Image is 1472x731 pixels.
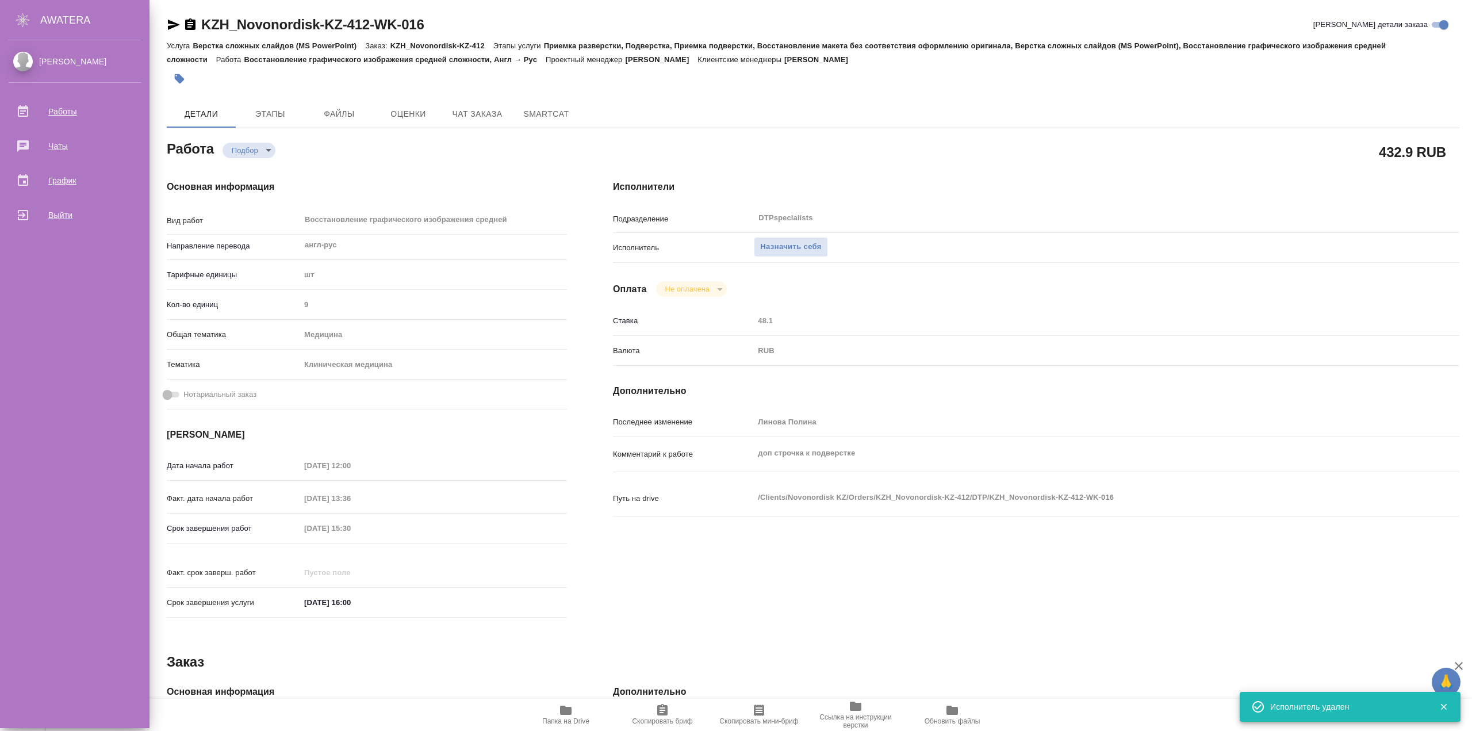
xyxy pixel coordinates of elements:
[9,103,141,120] div: Работы
[760,240,821,254] span: Назначить себя
[613,416,754,428] p: Последнее изменение
[167,240,300,252] p: Направление перевода
[613,449,754,460] p: Комментарий к работе
[784,55,857,64] p: [PERSON_NAME]
[1379,142,1446,162] h2: 432.9 RUB
[925,717,980,725] span: Обновить файлы
[754,443,1389,463] textarea: доп строчка к подверстке
[167,329,300,340] p: Общая тематика
[9,172,141,189] div: График
[754,237,827,257] button: Назначить себя
[167,685,567,699] h4: Основная информация
[1270,701,1422,713] div: Исполнитель удален
[3,97,147,126] a: Работы
[9,55,141,68] div: [PERSON_NAME]
[167,299,300,311] p: Кол-во единиц
[711,699,807,731] button: Скопировать мини-бриф
[613,493,754,504] p: Путь на drive
[450,107,505,121] span: Чат заказа
[167,359,300,370] p: Тематика
[613,213,754,225] p: Подразделение
[40,9,149,32] div: AWATERA
[183,18,197,32] button: Скопировать ссылку
[613,242,754,254] p: Исполнитель
[300,265,567,285] div: шт
[201,17,424,32] a: KZH_Novonordisk-KZ-412-WK-016
[1432,668,1460,696] button: 🙏
[300,457,401,474] input: Пустое поле
[183,389,256,400] span: Нотариальный заказ
[174,107,229,121] span: Детали
[300,520,401,537] input: Пустое поле
[244,55,546,64] p: Восстановление графического изображения средней сложности, Англ → Рус
[904,699,1000,731] button: Обновить файлы
[613,384,1459,398] h4: Дополнительно
[656,281,727,297] div: Подбор
[9,137,141,155] div: Чаты
[9,206,141,224] div: Выйти
[300,325,567,345] div: Медицина
[719,717,798,725] span: Скопировать мини-бриф
[167,18,181,32] button: Скопировать ссылку для ЯМессенджера
[167,41,193,50] p: Услуга
[3,201,147,229] a: Выйти
[167,180,567,194] h4: Основная информация
[167,137,214,158] h2: Работа
[546,55,625,64] p: Проектный менеджер
[390,41,493,50] p: KZH_Novonordisk-KZ-412
[300,490,401,507] input: Пустое поле
[3,166,147,195] a: График
[365,41,390,50] p: Заказ:
[243,107,298,121] span: Этапы
[193,41,365,50] p: Верстка сложных слайдов (MS PowerPoint)
[754,312,1389,329] input: Пустое поле
[300,296,567,313] input: Пустое поле
[167,269,300,281] p: Тарифные единицы
[300,355,567,374] div: Клиническая медицина
[754,341,1389,361] div: RUB
[167,460,300,472] p: Дата начала работ
[167,41,1386,64] p: Приемка разверстки, Подверстка, Приемка подверстки, Восстановление макета без соответствия оформл...
[613,315,754,327] p: Ставка
[167,523,300,534] p: Срок завершения работ
[613,180,1459,194] h4: Исполнители
[1313,19,1428,30] span: [PERSON_NAME] детали заказа
[223,143,275,158] div: Подбор
[167,567,300,579] p: Факт. срок заверш. работ
[814,713,897,729] span: Ссылка на инструкции верстки
[300,564,401,581] input: Пустое поле
[167,597,300,608] p: Срок завершения услуги
[517,699,614,731] button: Папка на Drive
[632,717,692,725] span: Скопировать бриф
[662,284,713,294] button: Не оплачена
[519,107,574,121] span: SmartCat
[754,488,1389,507] textarea: /Clients/Novonordisk KZ/Orders/KZH_Novonordisk-KZ-412/DTP/KZH_Novonordisk-KZ-412-WK-016
[167,428,567,442] h4: [PERSON_NAME]
[613,685,1459,699] h4: Дополнительно
[381,107,436,121] span: Оценки
[697,55,784,64] p: Клиентские менеджеры
[216,55,244,64] p: Работа
[228,146,262,155] button: Подбор
[754,414,1389,430] input: Пустое поле
[3,132,147,160] a: Чаты
[807,699,904,731] button: Ссылка на инструкции верстки
[167,653,204,671] h2: Заказ
[613,282,647,296] h4: Оплата
[312,107,367,121] span: Файлы
[625,55,697,64] p: [PERSON_NAME]
[167,66,192,91] button: Добавить тэг
[542,717,589,725] span: Папка на Drive
[1432,702,1455,712] button: Закрыть
[614,699,711,731] button: Скопировать бриф
[1436,670,1456,694] span: 🙏
[167,493,300,504] p: Факт. дата начала работ
[167,215,300,227] p: Вид работ
[300,594,401,611] input: ✎ Введи что-нибудь
[493,41,544,50] p: Этапы услуги
[613,345,754,357] p: Валюта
